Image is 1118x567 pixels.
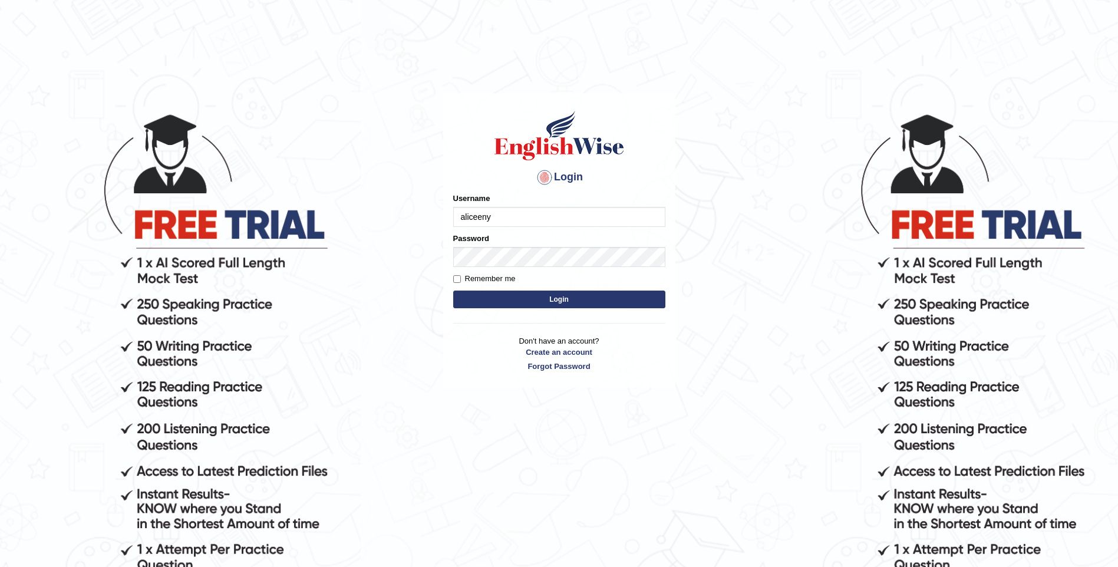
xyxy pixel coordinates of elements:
[492,109,626,162] img: Logo of English Wise sign in for intelligent practice with AI
[453,233,489,244] label: Password
[453,193,490,204] label: Username
[453,361,665,372] a: Forgot Password
[453,347,665,358] a: Create an account
[453,291,665,308] button: Login
[453,335,665,372] p: Don't have an account?
[453,273,516,285] label: Remember me
[453,275,461,283] input: Remember me
[453,168,665,187] h4: Login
